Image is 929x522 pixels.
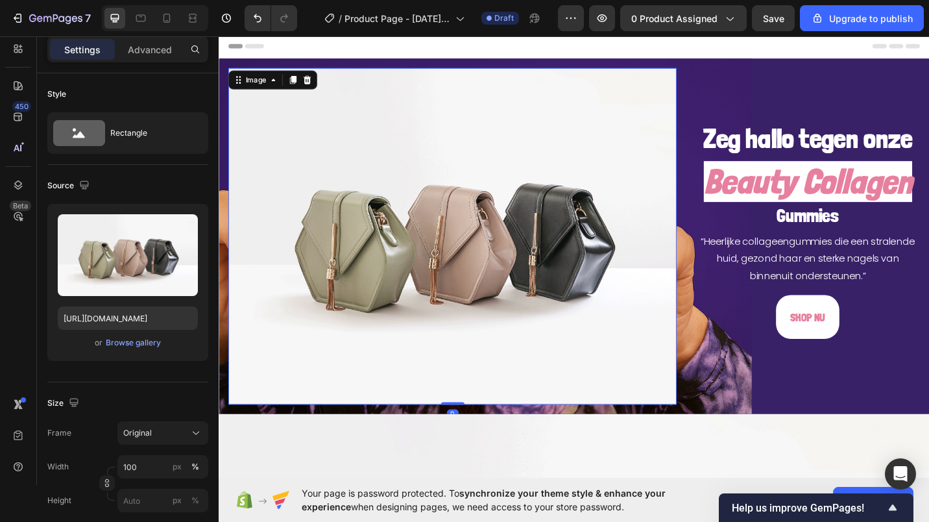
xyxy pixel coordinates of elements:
[302,488,666,512] span: synchronize your theme style & enhance your experience
[302,486,716,514] span: Your page is password protected. To when designing pages, we need access to your store password.
[219,34,929,480] iframe: Design area
[10,201,31,211] div: Beta
[339,12,342,25] span: /
[631,12,718,25] span: 0 product assigned
[47,427,71,439] label: Frame
[191,495,199,506] div: %
[5,5,97,31] button: 7
[128,43,172,56] p: Advanced
[58,214,198,296] img: preview-image
[47,177,92,195] div: Source
[187,493,203,508] button: px
[752,5,795,31] button: Save
[611,187,679,210] span: Gummies
[620,5,747,31] button: 0 product assigned
[610,286,680,334] button: <p><span style="font-size:19px;">SHOP NU</span></p>
[732,502,885,514] span: Help us improve GemPages!
[811,12,913,25] div: Upgrade to publish
[494,12,514,24] span: Draft
[833,487,913,513] button: Allow access
[250,411,263,421] div: 0
[95,335,103,351] span: or
[732,500,900,516] button: Show survey - Help us improve GemPages!
[110,118,189,148] div: Rectangle
[10,37,501,406] img: image_demo.jpg
[58,306,198,330] input: https://example.com/image.jpg
[106,337,161,349] div: Browse gallery
[47,88,66,100] div: Style
[12,101,31,112] div: 450
[47,461,69,473] label: Width
[191,461,199,473] div: %
[64,43,101,56] p: Settings
[117,421,208,445] button: Original
[105,336,162,349] button: Browse gallery
[47,495,71,506] label: Height
[763,13,784,24] span: Save
[522,136,768,187] h2: Rich Text Editor. Editing area: main
[117,455,208,478] input: px%
[885,458,916,490] div: Open Intercom Messenger
[85,10,91,26] p: 7
[626,303,664,317] span: SHOP NU
[123,427,152,439] span: Original
[187,459,203,475] button: px
[245,5,297,31] div: Undo/Redo
[522,94,768,136] h2: Zeg hallo tegen onze
[169,493,185,508] button: %
[524,218,767,274] p: “Heerlijke collageengummies die een stralende huid, gezond haar en sterke nagels van binnenuit on...
[344,12,450,25] span: Product Page - [DATE] 15:39:38
[173,461,182,473] div: px
[47,395,82,412] div: Size
[27,44,54,56] div: Image
[117,489,208,512] input: px%
[800,5,924,31] button: Upgrade to publish
[169,459,185,475] button: %
[173,495,182,506] div: px
[531,139,760,184] i: Beauty Collagen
